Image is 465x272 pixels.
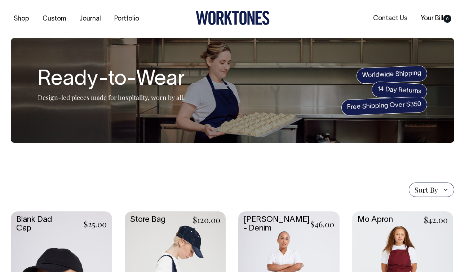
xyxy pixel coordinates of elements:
[418,13,454,25] a: Your Bill0
[370,13,410,25] a: Contact Us
[443,15,451,23] span: 0
[40,13,69,25] a: Custom
[415,185,438,194] span: Sort By
[11,13,32,25] a: Shop
[38,68,185,91] h1: Ready-to-Wear
[371,81,428,100] span: 14 Day Returns
[356,65,428,84] span: Worldwide Shipping
[38,93,185,102] p: Design-led pieces made for hospitality, worn by all.
[111,13,142,25] a: Portfolio
[76,13,104,25] a: Journal
[341,96,428,116] span: Free Shipping Over $350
